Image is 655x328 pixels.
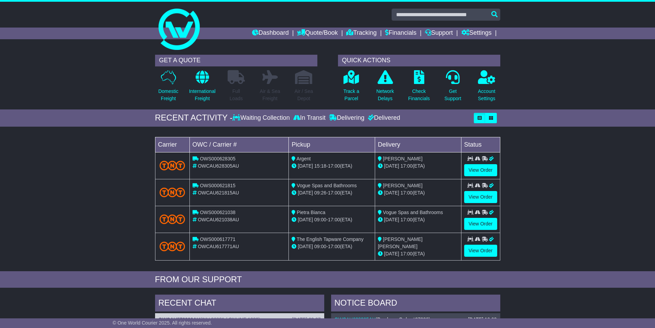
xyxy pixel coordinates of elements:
a: OWCAU628305AU [335,317,376,322]
div: - (ETA) [292,216,372,223]
a: Track aParcel [343,70,360,106]
a: Quote/Book [297,28,338,39]
div: - (ETA) [292,189,372,197]
span: © One World Courier 2025. All rights reserved. [113,320,212,326]
a: InternationalFreight [189,70,216,106]
div: Delivering [327,114,366,122]
span: OWS000628305 [200,156,236,161]
span: 17:00 [401,163,413,169]
p: Get Support [444,88,461,102]
span: [DATE] [298,217,313,222]
a: View Order [464,164,497,176]
td: OWC / Carrier # [189,137,289,152]
div: NOTICE BOARD [331,295,500,313]
p: Air & Sea Freight [260,88,280,102]
div: Delivered [366,114,400,122]
span: 17:00 [328,190,340,195]
span: 17:00 [328,163,340,169]
img: TNT_Domestic.png [160,242,185,251]
span: [DATE] [384,251,399,256]
span: OWCAU621815AU [198,190,239,195]
span: The English Tapware Company [297,236,363,242]
div: FROM OUR SUPPORT [155,275,500,285]
p: Account Settings [478,88,495,102]
p: Domestic Freight [158,88,178,102]
div: [DATE] 10:03 [468,317,496,322]
span: Argent [296,156,310,161]
span: [PERSON_NAME] [383,156,423,161]
span: 17:00 [401,217,413,222]
span: [PERSON_NAME] [383,183,423,188]
span: [DATE] [384,190,399,195]
div: (ETA) [378,250,458,257]
a: NetworkDelays [376,70,394,106]
a: DomesticFreight [158,70,178,106]
div: - (ETA) [292,162,372,170]
img: TNT_Domestic.png [160,214,185,224]
span: 09:00 [314,244,326,249]
a: Tracking [346,28,376,39]
div: (ETA) [378,216,458,223]
span: OWCAU617771AU [198,244,239,249]
span: [DATE] [384,217,399,222]
span: 17:00 [328,217,340,222]
div: ( ) [335,317,497,322]
span: OWCAU621038AU [198,217,239,222]
a: View Order [464,191,497,203]
span: 09:26 [314,190,326,195]
span: OWS000621815 [200,183,236,188]
span: [DATE] [298,244,313,249]
div: In Transit [292,114,327,122]
span: OWS000621038 [200,210,236,215]
a: OWCAU572926AU [159,317,200,322]
a: CheckFinancials [408,70,430,106]
div: RECENT CHAT [155,295,324,313]
div: RECENT ACTIVITY - [155,113,233,123]
div: [DATE] 09:07 [292,317,320,322]
span: 17:00 [401,190,413,195]
td: Carrier [155,137,189,152]
a: AccountSettings [478,70,496,106]
span: 17:00 [401,251,413,256]
span: [DATE] [384,163,399,169]
p: International Freight [189,88,216,102]
a: GetSupport [444,70,461,106]
span: [DATE] [298,163,313,169]
span: 15:18 [314,163,326,169]
div: (ETA) [378,189,458,197]
img: TNT_Domestic.png [160,188,185,197]
p: Network Delays [376,88,394,102]
div: Waiting Collection [232,114,291,122]
a: Support [425,28,453,39]
span: Purchase Order #27338 [377,317,428,322]
a: View Order [464,245,497,257]
td: Pickup [289,137,375,152]
p: Full Loads [228,88,245,102]
span: OWS000617771 [200,236,236,242]
span: Pietra Bianca [297,210,325,215]
div: GET A QUOTE [155,55,317,66]
span: [DATE] [298,190,313,195]
p: Air / Sea Depot [295,88,313,102]
td: Delivery [375,137,461,152]
span: 17:00 [328,244,340,249]
td: Status [461,137,500,152]
a: Settings [461,28,492,39]
a: Financials [385,28,416,39]
div: ( ) [159,317,321,322]
img: TNT_Domestic.png [160,161,185,170]
div: - (ETA) [292,243,372,250]
span: OWCAU628305AU [198,163,239,169]
span: [PERSON_NAME] [PERSON_NAME] [378,236,423,249]
span: Vogue Spas and Bathrooms [297,183,357,188]
p: Track a Parcel [343,88,359,102]
span: 09:00 [314,217,326,222]
span: Vogue Spas and Bathrooms [383,210,443,215]
a: View Order [464,218,497,230]
span: INV 26881 / ONLINE 1082 [202,317,259,322]
div: QUICK ACTIONS [338,55,500,66]
a: Dashboard [252,28,289,39]
div: (ETA) [378,162,458,170]
p: Check Financials [408,88,430,102]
